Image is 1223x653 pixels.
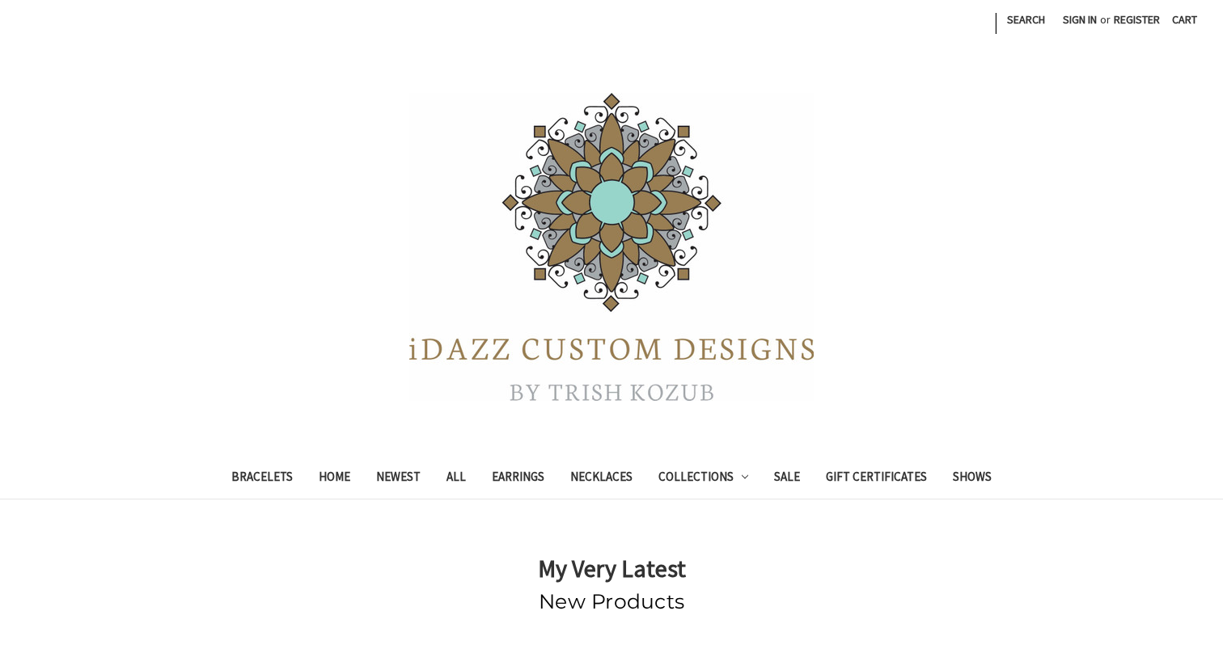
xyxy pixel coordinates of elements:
a: Newest [363,459,434,499]
a: Home [306,459,363,499]
li: | [992,6,998,37]
img: iDazz Custom Designs [409,93,814,401]
a: Collections [645,459,762,499]
strong: My Very Latest [538,553,686,583]
h2: New Products [160,587,1063,617]
a: Gift Certificates [813,459,940,499]
a: Sale [761,459,813,499]
span: or [1098,11,1112,28]
a: Earrings [479,459,557,499]
span: Cart [1172,12,1197,27]
a: Shows [940,459,1005,499]
a: Bracelets [218,459,306,499]
a: Necklaces [557,459,645,499]
a: All [434,459,479,499]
